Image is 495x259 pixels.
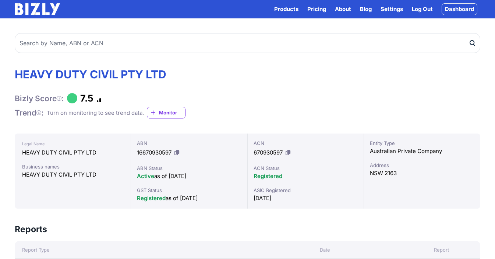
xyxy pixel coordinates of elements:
div: [DATE] [254,194,358,203]
a: About [335,5,351,14]
div: HEAVY DUTY CIVIL PTY LTD [22,148,123,157]
a: Blog [360,5,372,14]
span: Active [137,173,154,180]
div: Report Type [15,246,248,253]
button: Products [274,5,298,14]
div: as of [DATE] [137,172,241,181]
h1: HEAVY DUTY CIVIL PTY LTD [15,68,185,81]
div: ACN Status [254,164,358,172]
a: Log Out [412,5,433,14]
h1: Trend : [15,108,44,118]
a: Dashboard [442,3,477,15]
span: Monitor [159,109,185,116]
div: Australian Private Company [370,147,474,156]
a: Settings [381,5,403,14]
div: GST Status [137,187,241,194]
div: as of [DATE] [137,194,241,203]
h1: Bizly Score : [15,93,64,103]
div: ABN Status [137,164,241,172]
span: Registered [254,173,282,180]
div: Legal Name [22,139,123,148]
div: Date [248,246,403,253]
div: Report [403,246,480,253]
div: NSW 2163 [370,169,474,178]
div: Business names [22,163,123,170]
div: ABN [137,139,241,147]
h3: Reports [15,223,47,235]
div: Entity Type [370,139,474,147]
div: HEAVY DUTY CIVIL PTY LTD [22,170,123,179]
h1: 7.5 [80,93,93,104]
div: ACN [254,139,358,147]
input: Search by Name, ABN or ACN [15,33,480,53]
div: Turn on monitoring to see trend data. [47,109,144,117]
div: ASIC Registered [254,187,358,194]
div: Address [370,162,474,169]
span: 16670930597 [137,149,172,156]
a: Pricing [307,5,326,14]
span: 670930597 [254,149,283,156]
a: Monitor [147,107,185,118]
span: Registered [137,195,166,202]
